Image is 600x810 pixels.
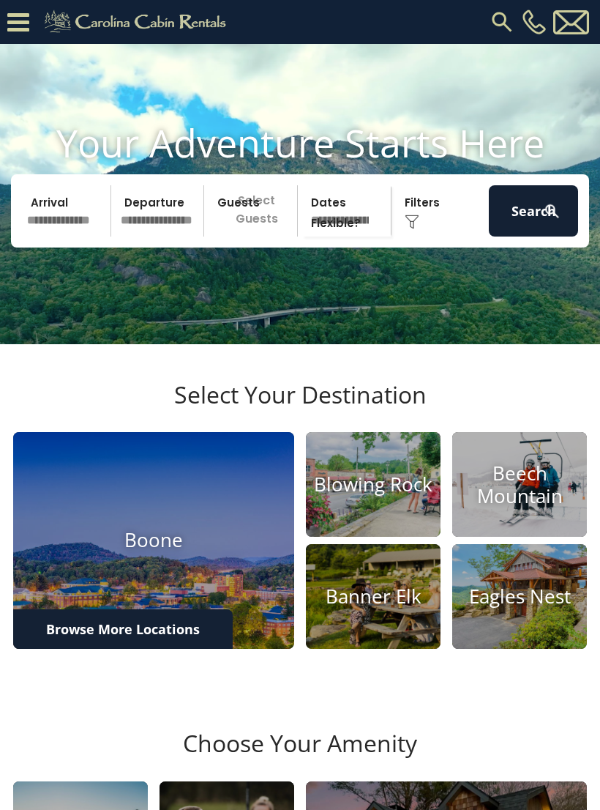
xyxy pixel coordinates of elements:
[306,473,440,496] h4: Blowing Rock
[519,10,550,34] a: [PHONE_NUMBER]
[13,530,294,552] h4: Boone
[209,185,297,237] p: Select Guests
[11,381,589,432] h3: Select Your Destination
[306,544,440,649] a: Banner Elk
[452,544,587,649] a: Eagles Nest
[37,7,239,37] img: Khaki-logo.png
[452,585,587,608] h4: Eagles Nest
[11,729,589,781] h3: Choose Your Amenity
[13,432,294,649] a: Boone
[306,432,440,537] a: Blowing Rock
[489,9,515,35] img: search-regular.svg
[405,215,419,229] img: filter--v1.png
[306,585,440,608] h4: Banner Elk
[543,202,561,220] img: search-regular-white.png
[13,609,233,649] a: Browse More Locations
[452,432,587,537] a: Beech Mountain
[489,185,578,237] button: Search
[11,120,589,166] h1: Your Adventure Starts Here
[452,462,587,508] h4: Beech Mountain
